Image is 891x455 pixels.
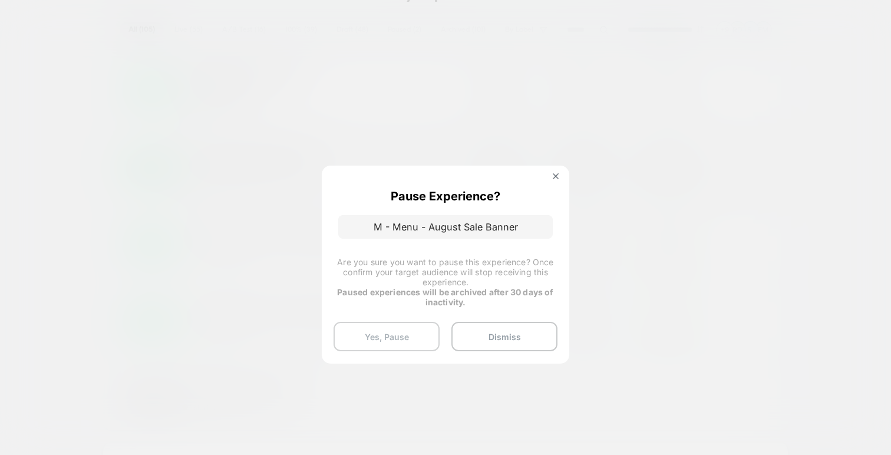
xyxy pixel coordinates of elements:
p: M - Menu - August Sale Banner [338,215,553,239]
button: Yes, Pause [334,322,440,351]
button: Dismiss [451,322,557,351]
span: Are you sure you want to pause this experience? Once confirm your target audience will stop recei... [337,257,553,287]
p: Pause Experience? [391,189,500,203]
strong: Paused experiences will be archived after 30 days of inactivity. [337,287,553,307]
img: close [553,173,559,179]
